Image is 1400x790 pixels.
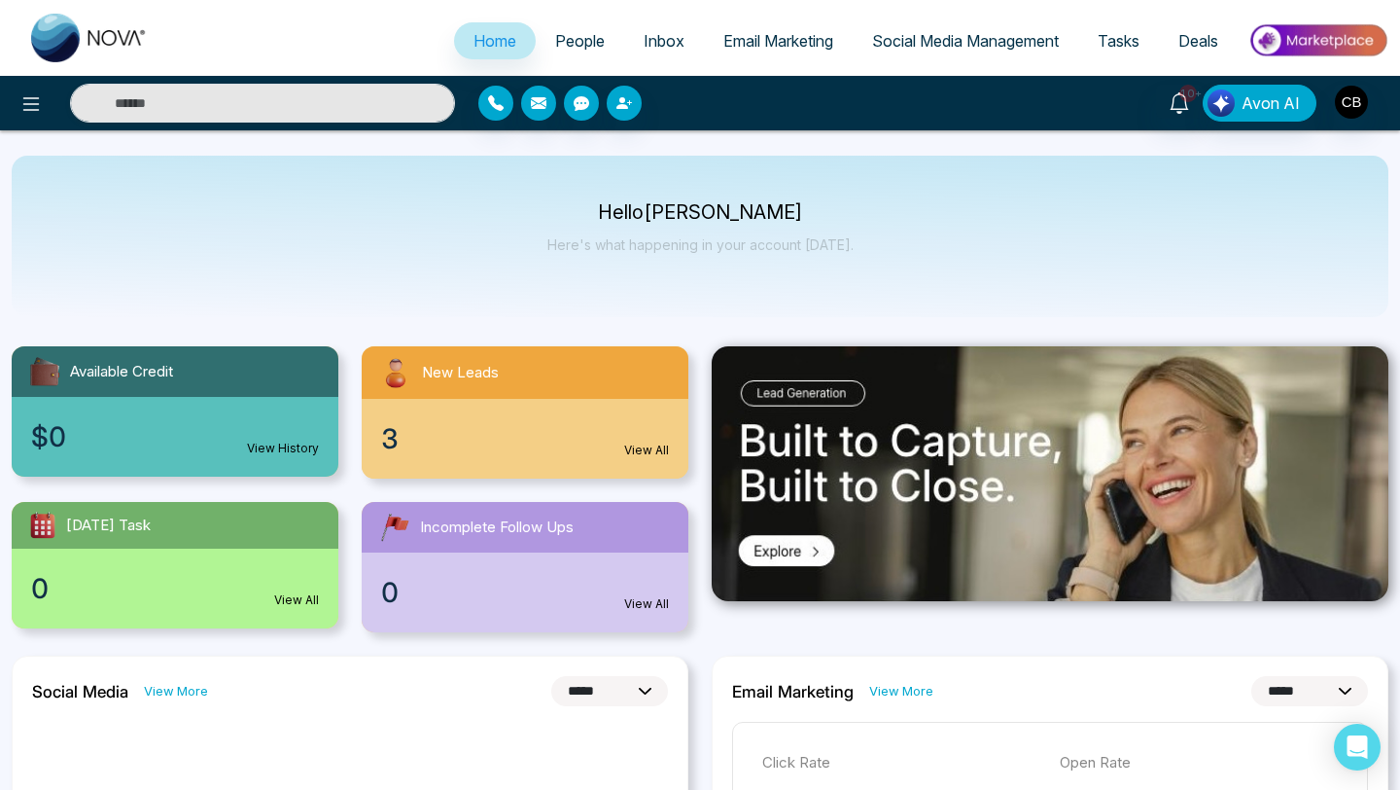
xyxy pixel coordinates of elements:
img: availableCredit.svg [27,354,62,389]
a: View All [624,595,669,613]
span: Avon AI [1242,91,1300,115]
a: Tasks [1078,22,1159,59]
img: Nova CRM Logo [31,14,148,62]
a: View More [869,682,933,700]
img: followUps.svg [377,510,412,545]
p: Here's what happening in your account [DATE]. [547,236,854,253]
span: 10+ [1179,85,1197,102]
a: Inbox [624,22,704,59]
a: View All [274,592,319,609]
a: View All [624,442,669,459]
span: Social Media Management [872,31,1059,51]
span: Home [473,31,516,51]
h2: Social Media [32,682,128,701]
span: $0 [31,416,66,457]
a: View More [144,682,208,700]
a: Social Media Management [853,22,1078,59]
span: People [555,31,605,51]
span: Inbox [644,31,684,51]
a: Incomplete Follow Ups0View All [350,502,700,632]
a: View History [247,440,319,457]
span: 0 [381,572,399,613]
a: Deals [1159,22,1238,59]
img: Market-place.gif [1247,18,1388,62]
a: New Leads3View All [350,346,700,479]
span: New Leads [422,362,499,384]
img: newLeads.svg [377,354,414,391]
span: Available Credit [70,361,173,383]
span: Incomplete Follow Ups [420,517,574,539]
span: Tasks [1098,31,1139,51]
p: Click Rate [762,752,1040,774]
a: Home [454,22,536,59]
img: User Avatar [1335,86,1368,119]
div: Open Intercom Messenger [1334,724,1381,771]
span: [DATE] Task [66,515,151,537]
span: Email Marketing [723,31,833,51]
a: 10+ [1156,85,1203,119]
p: Open Rate [1060,752,1338,774]
a: People [536,22,624,59]
img: . [712,346,1388,601]
span: 3 [381,418,399,459]
span: 0 [31,568,49,609]
a: Email Marketing [704,22,853,59]
span: Deals [1178,31,1218,51]
img: Lead Flow [1207,90,1235,117]
h2: Email Marketing [732,682,854,701]
img: todayTask.svg [27,510,58,541]
p: Hello [PERSON_NAME] [547,204,854,221]
button: Avon AI [1203,85,1316,122]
